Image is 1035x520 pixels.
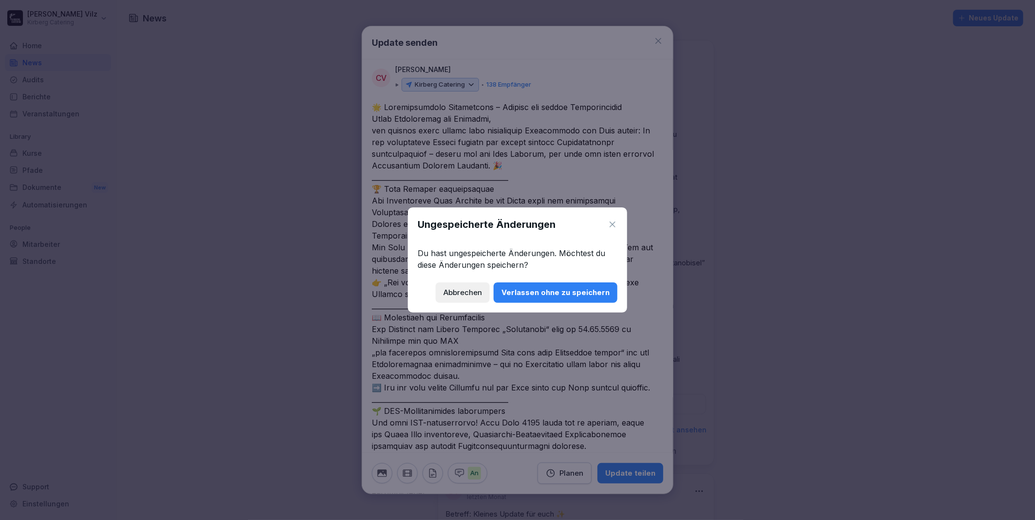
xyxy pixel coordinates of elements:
[418,217,556,232] h1: Ungespeicherte Änderungen
[443,287,482,298] div: Abbrechen
[494,282,617,303] button: Verlassen ohne zu speichern
[418,247,617,271] p: Du hast ungespeicherte Änderungen. Möchtest du diese Änderungen speichern?
[436,282,490,303] button: Abbrechen
[501,287,610,298] div: Verlassen ohne zu speichern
